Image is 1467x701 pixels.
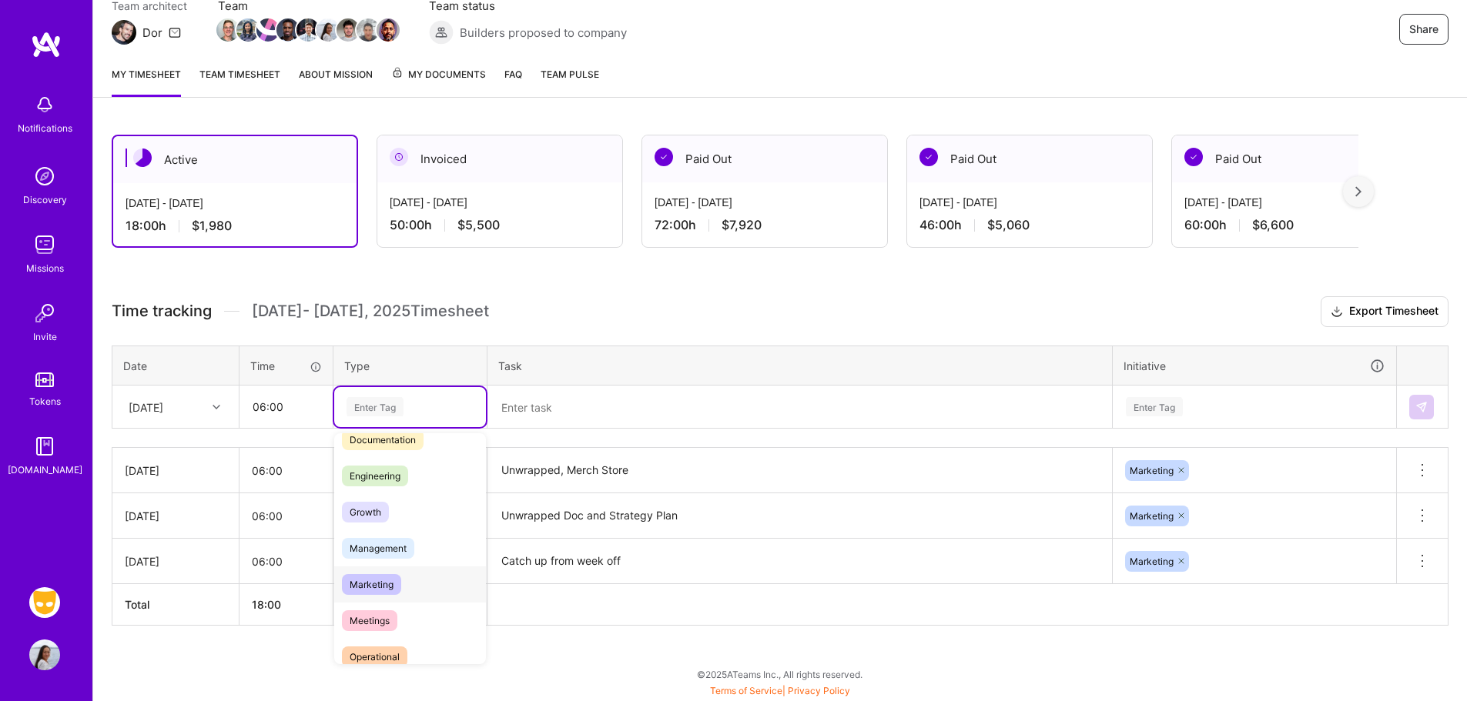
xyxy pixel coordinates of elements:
input: HH:MM [239,541,333,582]
div: Paid Out [907,135,1152,182]
img: Builders proposed to company [429,20,454,45]
div: Dor [142,25,162,41]
input: HH:MM [240,386,332,427]
span: Marketing [342,574,401,595]
a: My timesheet [112,66,181,97]
div: [DATE] [129,399,163,415]
div: 18:00 h [126,218,344,234]
span: My Documents [391,66,486,83]
div: Invoiced [377,135,622,182]
img: User Avatar [29,639,60,670]
div: [DATE] - [DATE] [655,195,875,211]
a: Team Member Avatar [318,17,338,43]
a: About Mission [299,66,373,97]
a: Team Member Avatar [298,17,318,43]
a: My Documents [391,66,486,97]
img: Team Member Avatar [256,18,280,42]
i: icon Chevron [213,403,220,411]
textarea: Catch up from week off [489,540,1110,582]
div: 72:00 h [655,217,875,233]
img: logo [31,31,62,58]
a: Team Member Avatar [238,17,258,43]
img: Invoiced [390,148,408,166]
button: Export Timesheet [1321,296,1449,327]
a: Team Member Avatar [218,17,238,43]
th: Total [112,584,239,626]
span: $6,600 [1252,217,1294,233]
span: [DATE] - [DATE] , 2025 Timesheet [252,302,489,321]
th: Type [333,345,487,386]
span: Engineering [342,466,408,486]
img: Team Member Avatar [276,18,300,42]
span: Marketing [1130,556,1174,567]
span: $7,920 [722,217,762,233]
span: $5,500 [457,217,500,233]
textarea: Unwrapped Doc and Strategy Plan [489,495,1110,537]
img: Invite [29,298,60,329]
img: Team Member Avatar [357,18,380,42]
div: Time [250,358,322,374]
div: [DATE] - [DATE] [919,195,1140,211]
img: Team Member Avatar [216,18,239,42]
span: Growth [342,502,389,522]
th: 18:00 [239,584,333,626]
div: Discovery [23,192,67,208]
a: Team Member Avatar [358,17,378,43]
div: [DATE] [125,462,226,479]
a: Team timesheet [199,66,280,97]
input: HH:MM [239,450,333,491]
span: Documentation [342,429,424,450]
img: Team Architect [112,20,136,45]
span: Share [1409,22,1439,37]
span: Team Pulse [541,68,599,80]
div: Invite [33,329,57,345]
img: guide book [29,431,60,462]
div: Paid Out [1172,135,1417,182]
span: Operational [342,646,407,667]
div: [DATE] - [DATE] [126,195,344,212]
img: right [1355,186,1361,197]
span: Time tracking [112,302,212,321]
div: Missions [26,260,64,276]
img: discovery [29,161,60,192]
a: Team Member Avatar [278,17,298,43]
input: HH:MM [239,496,333,536]
img: Paid Out [1184,148,1203,166]
i: icon Mail [169,26,181,38]
a: Team Member Avatar [258,17,278,43]
span: Builders proposed to company [460,25,627,41]
span: $1,980 [192,218,232,234]
div: Initiative [1124,357,1385,375]
span: Meetings [342,610,397,631]
img: Paid Out [655,148,673,166]
a: Team Member Avatar [378,17,398,43]
img: Team Member Avatar [296,18,320,42]
span: | [710,685,850,696]
div: [DATE] - [DATE] [390,195,610,211]
span: $5,060 [987,217,1030,233]
div: 46:00 h [919,217,1140,233]
div: Notifications [18,120,72,136]
img: Team Member Avatar [317,18,340,42]
div: Enter Tag [1126,395,1183,419]
img: Team Member Avatar [337,18,360,42]
img: bell [29,89,60,120]
a: Grindr: Product & Marketing [25,587,64,618]
div: 50:00 h [390,217,610,233]
img: Grindr: Product & Marketing [29,587,60,618]
th: Date [112,345,239,386]
img: Team Member Avatar [377,18,400,42]
div: [DATE] [125,553,226,569]
div: Enter Tag [347,395,404,419]
div: Active [113,136,357,183]
a: Terms of Service [710,685,782,696]
div: Tokens [29,393,61,409]
img: Paid Out [919,148,938,166]
button: Share [1399,14,1449,45]
div: [DOMAIN_NAME] [8,462,82,478]
div: [DATE] - [DATE] [1184,195,1405,211]
div: Paid Out [642,135,887,182]
a: Team Pulse [541,66,599,97]
img: teamwork [29,229,60,260]
a: Team Member Avatar [338,17,358,43]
